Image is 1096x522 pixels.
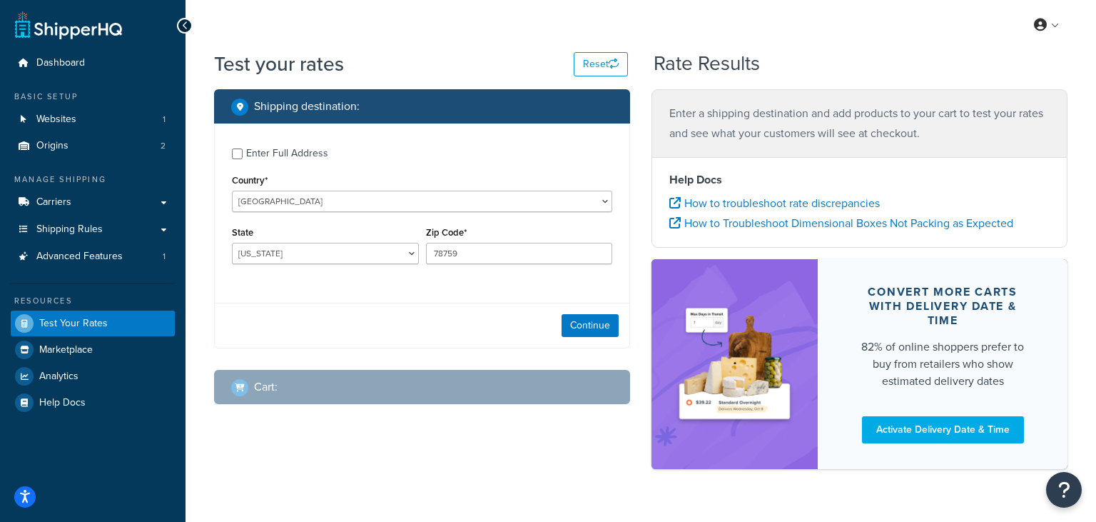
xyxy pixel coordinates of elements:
div: Resources [11,295,175,307]
a: Activate Delivery Date & Time [862,416,1024,443]
a: Shipping Rules [11,216,175,243]
input: Enter Full Address [232,149,243,159]
span: 1 [163,251,166,263]
p: Enter a shipping destination and add products to your cart to test your rates and see what your c... [669,104,1050,144]
li: Origins [11,133,175,159]
div: Enter Full Address [246,144,328,164]
a: Marketplace [11,337,175,363]
a: Analytics [11,363,175,389]
h2: Cart : [254,381,278,393]
span: Test Your Rates [39,318,108,330]
a: Carriers [11,189,175,216]
button: Continue [562,314,619,337]
button: Reset [574,52,628,76]
div: Convert more carts with delivery date & time [852,285,1033,328]
span: Advanced Features [36,251,123,263]
a: Help Docs [11,390,175,416]
a: Advanced Features1 [11,244,175,270]
a: Websites1 [11,106,175,133]
a: How to troubleshoot rate discrepancies [669,195,880,211]
span: Analytics [39,371,78,383]
div: Manage Shipping [11,174,175,186]
label: Country* [232,175,268,186]
span: 2 [161,140,166,152]
span: Marketplace [39,344,93,356]
a: Origins2 [11,133,175,159]
div: Basic Setup [11,91,175,103]
button: Open Resource Center [1046,472,1082,508]
a: How to Troubleshoot Dimensional Boxes Not Packing as Expected [669,215,1013,231]
span: Carriers [36,196,71,209]
a: Test Your Rates [11,311,175,336]
label: State [232,227,253,238]
h1: Test your rates [214,50,344,78]
label: Zip Code* [426,227,467,238]
a: Dashboard [11,50,175,76]
div: 82% of online shoppers prefer to buy from retailers who show estimated delivery dates [852,338,1033,390]
span: Shipping Rules [36,224,103,236]
img: feature-image-ddt-36eae7f7280da8017bfb280eaccd9c446f90b1fe08728e4019434db127062ab4.png [673,281,796,448]
span: 1 [163,114,166,126]
span: Dashboard [36,57,85,69]
h2: Shipping destination : [254,100,360,113]
span: Websites [36,114,76,126]
h2: Rate Results [654,53,760,75]
span: Origins [36,140,68,152]
span: Help Docs [39,397,86,409]
h4: Help Docs [669,171,1050,189]
li: Advanced Features [11,244,175,270]
li: Websites [11,106,175,133]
